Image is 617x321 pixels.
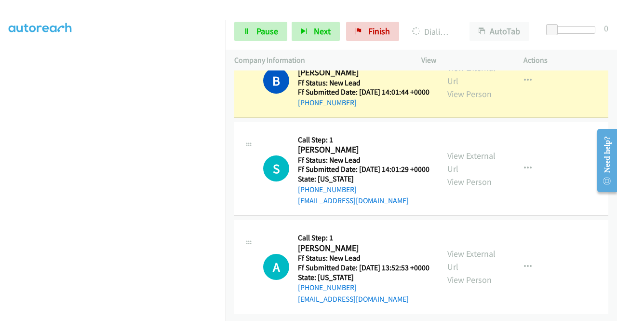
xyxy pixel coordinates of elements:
[298,98,357,107] a: [PHONE_NUMBER]
[256,26,278,37] span: Pause
[298,233,429,243] h5: Call Step: 1
[298,144,429,155] h2: [PERSON_NAME]
[234,22,287,41] a: Pause
[469,22,529,41] button: AutoTab
[298,185,357,194] a: [PHONE_NUMBER]
[298,67,429,78] h2: [PERSON_NAME]
[447,248,496,272] a: View External Url
[263,68,289,94] h1: B
[447,150,496,174] a: View External Url
[346,22,399,41] a: Finish
[298,273,429,282] h5: State: [US_STATE]
[298,243,429,254] h2: [PERSON_NAME]
[263,155,289,181] h1: S
[447,176,492,187] a: View Person
[412,25,452,38] p: Dialing [PERSON_NAME]
[263,155,289,181] div: The call is yet to be attempted
[447,62,496,86] a: View External Url
[551,26,595,34] div: Delay between calls (in seconds)
[590,122,617,199] iframe: Resource Center
[298,165,429,174] h5: Ff Submitted Date: [DATE] 14:01:29 +0000
[298,174,429,184] h5: State: [US_STATE]
[447,274,492,285] a: View Person
[263,254,289,280] h1: A
[421,55,506,66] p: View
[298,87,429,97] h5: Ff Submitted Date: [DATE] 14:01:44 +0000
[298,294,409,304] a: [EMAIL_ADDRESS][DOMAIN_NAME]
[298,196,409,205] a: [EMAIL_ADDRESS][DOMAIN_NAME]
[298,283,357,292] a: [PHONE_NUMBER]
[298,135,429,145] h5: Call Step: 1
[314,26,331,37] span: Next
[298,263,429,273] h5: Ff Submitted Date: [DATE] 13:52:53 +0000
[368,26,390,37] span: Finish
[447,88,492,99] a: View Person
[298,155,429,165] h5: Ff Status: New Lead
[523,55,608,66] p: Actions
[298,253,429,263] h5: Ff Status: New Lead
[298,78,429,88] h5: Ff Status: New Lead
[234,55,404,66] p: Company Information
[292,22,340,41] button: Next
[604,22,608,35] div: 0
